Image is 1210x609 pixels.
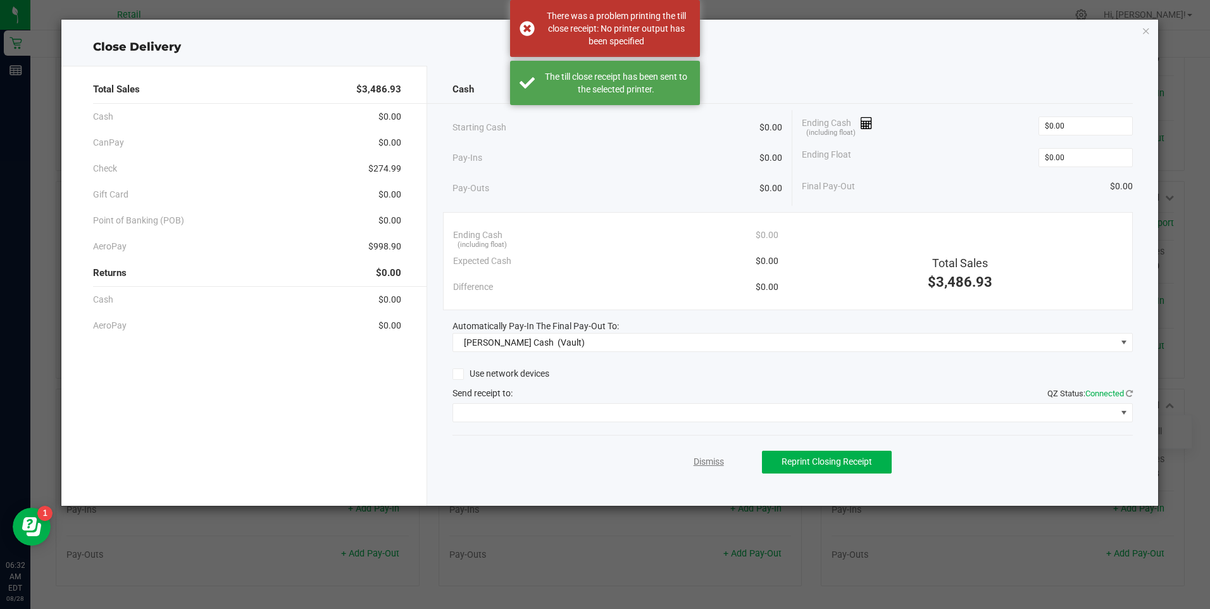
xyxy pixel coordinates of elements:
span: Total Sales [93,82,140,97]
span: Ending Float [802,148,851,167]
span: $0.00 [378,293,401,306]
span: Pay-Outs [452,182,489,195]
span: $0.00 [1110,180,1133,193]
div: Returns [93,260,401,287]
span: (including float) [458,240,507,251]
span: AeroPay [93,240,127,253]
span: $274.99 [368,162,401,175]
span: Automatically Pay-In The Final Pay-Out To: [452,321,619,331]
span: Starting Cash [452,121,506,134]
label: Use network devices [452,367,549,380]
span: Ending Cash [453,229,502,242]
span: Final Pay-Out [802,180,855,193]
span: Reprint Closing Receipt [782,456,872,467]
span: Cash [452,82,474,97]
span: $3,486.93 [928,274,992,290]
span: Pay-Ins [452,151,482,165]
span: $0.00 [378,319,401,332]
span: (including float) [806,128,856,139]
span: $0.00 [376,266,401,280]
span: Difference [453,280,493,294]
span: Total Sales [932,256,988,270]
span: $0.00 [759,182,782,195]
span: $0.00 [759,151,782,165]
span: Cash [93,293,113,306]
span: $3,486.93 [356,82,401,97]
span: Connected [1085,389,1124,398]
span: QZ Status: [1047,389,1133,398]
span: $0.00 [378,110,401,123]
button: Reprint Closing Receipt [762,451,892,474]
span: [PERSON_NAME] Cash [464,337,554,348]
span: $0.00 [756,254,778,268]
span: $0.00 [378,188,401,201]
span: Gift Card [93,188,128,201]
span: Point of Banking (POB) [93,214,184,227]
span: Cash [93,110,113,123]
span: AeroPay [93,319,127,332]
span: $0.00 [756,229,778,242]
span: Ending Cash [802,116,873,135]
span: $0.00 [378,214,401,227]
span: Expected Cash [453,254,511,268]
span: $998.90 [368,240,401,253]
span: $0.00 [756,280,778,294]
span: (Vault) [558,337,585,348]
span: $0.00 [378,136,401,149]
iframe: Resource center [13,508,51,546]
span: CanPay [93,136,124,149]
div: Close Delivery [61,39,1157,56]
span: $0.00 [759,121,782,134]
span: Check [93,162,117,175]
iframe: Resource center unread badge [37,506,53,521]
a: Dismiss [694,455,724,468]
span: Send receipt to: [452,388,513,398]
div: The till close receipt has been sent to the selected printer. [542,70,690,96]
div: There was a problem printing the till close receipt: No printer output has been specified [542,9,690,47]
